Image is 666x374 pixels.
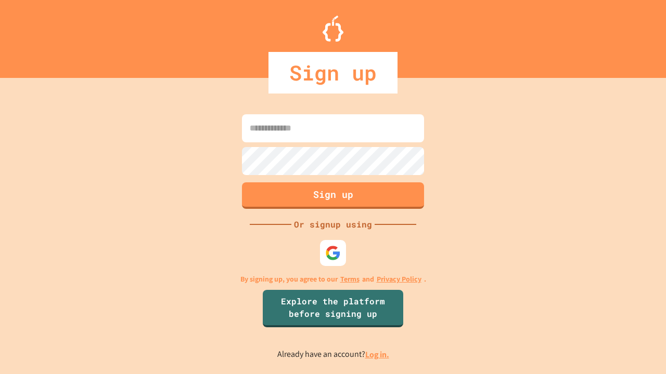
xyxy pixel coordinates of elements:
[263,290,403,327] a: Explore the platform before signing up
[291,218,375,231] div: Or signup using
[240,274,426,285] p: By signing up, you agree to our and .
[377,274,421,285] a: Privacy Policy
[323,16,343,42] img: Logo.svg
[340,274,360,285] a: Terms
[268,52,398,94] div: Sign up
[622,332,656,364] iframe: chat widget
[580,287,656,331] iframe: chat widget
[277,348,389,361] p: Already have an account?
[365,349,389,360] a: Log in.
[242,182,424,209] button: Sign up
[325,245,341,261] img: google-icon.svg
